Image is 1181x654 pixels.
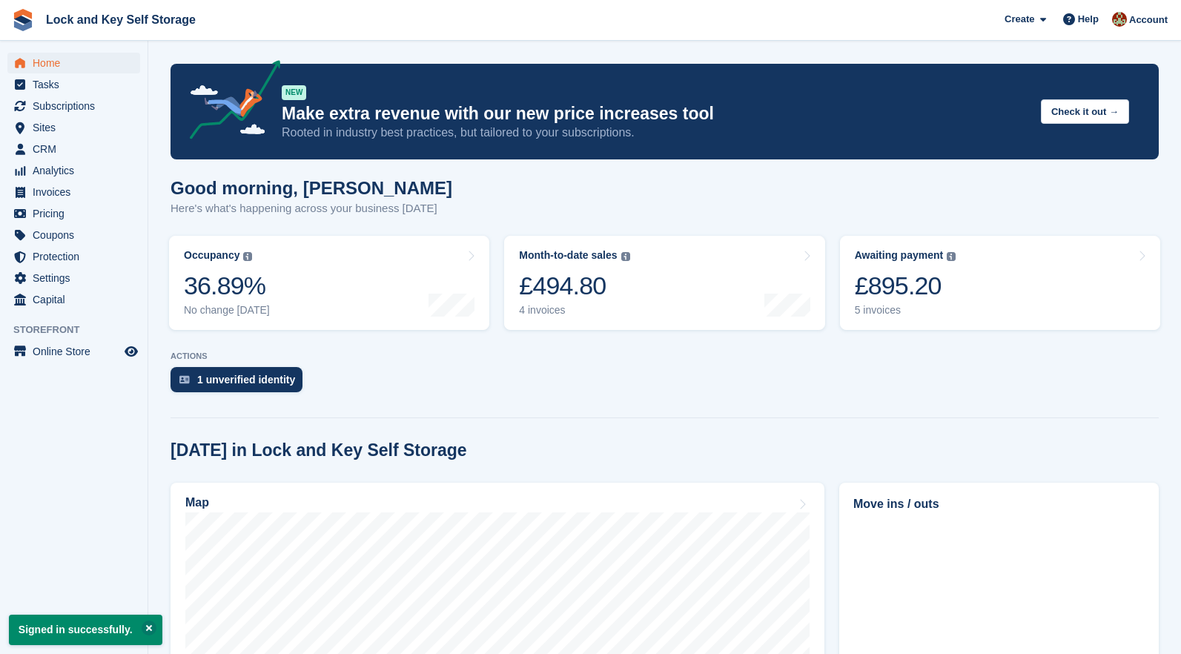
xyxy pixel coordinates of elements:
[33,289,122,310] span: Capital
[855,249,944,262] div: Awaiting payment
[169,236,489,330] a: Occupancy 36.89% No change [DATE]
[33,74,122,95] span: Tasks
[504,236,824,330] a: Month-to-date sales £494.80 4 invoices
[282,85,306,100] div: NEW
[33,117,122,138] span: Sites
[122,343,140,360] a: Preview store
[1129,13,1168,27] span: Account
[33,53,122,73] span: Home
[7,246,140,267] a: menu
[519,304,629,317] div: 4 invoices
[184,249,239,262] div: Occupancy
[7,225,140,245] a: menu
[33,96,122,116] span: Subscriptions
[9,615,162,645] p: Signed in successfully.
[184,304,270,317] div: No change [DATE]
[33,182,122,202] span: Invoices
[177,60,281,145] img: price-adjustments-announcement-icon-8257ccfd72463d97f412b2fc003d46551f7dbcb40ab6d574587a9cd5c0d94...
[519,271,629,301] div: £494.80
[840,236,1160,330] a: Awaiting payment £895.20 5 invoices
[7,289,140,310] a: menu
[33,160,122,181] span: Analytics
[1112,12,1127,27] img: Doug Fisher
[947,252,956,261] img: icon-info-grey-7440780725fd019a000dd9b08b2336e03edf1995a4989e88bcd33f0948082b44.svg
[33,341,122,362] span: Online Store
[621,252,630,261] img: icon-info-grey-7440780725fd019a000dd9b08b2336e03edf1995a4989e88bcd33f0948082b44.svg
[1078,12,1099,27] span: Help
[7,182,140,202] a: menu
[282,103,1029,125] p: Make extra revenue with our new price increases tool
[13,323,148,337] span: Storefront
[185,496,209,509] h2: Map
[519,249,617,262] div: Month-to-date sales
[7,341,140,362] a: menu
[33,139,122,159] span: CRM
[171,178,452,198] h1: Good morning, [PERSON_NAME]
[171,200,452,217] p: Here's what's happening across your business [DATE]
[7,74,140,95] a: menu
[1041,99,1129,124] button: Check it out →
[1005,12,1034,27] span: Create
[171,351,1159,361] p: ACTIONS
[243,252,252,261] img: icon-info-grey-7440780725fd019a000dd9b08b2336e03edf1995a4989e88bcd33f0948082b44.svg
[33,246,122,267] span: Protection
[171,440,467,460] h2: [DATE] in Lock and Key Self Storage
[855,271,956,301] div: £895.20
[197,374,295,386] div: 1 unverified identity
[7,53,140,73] a: menu
[12,9,34,31] img: stora-icon-8386f47178a22dfd0bd8f6a31ec36ba5ce8667c1dd55bd0f319d3a0aa187defe.svg
[33,203,122,224] span: Pricing
[7,117,140,138] a: menu
[7,96,140,116] a: menu
[33,268,122,288] span: Settings
[184,271,270,301] div: 36.89%
[853,495,1145,513] h2: Move ins / outs
[7,268,140,288] a: menu
[33,225,122,245] span: Coupons
[179,375,190,384] img: verify_identity-adf6edd0f0f0b5bbfe63781bf79b02c33cf7c696d77639b501bdc392416b5a36.svg
[855,304,956,317] div: 5 invoices
[282,125,1029,141] p: Rooted in industry best practices, but tailored to your subscriptions.
[171,367,310,400] a: 1 unverified identity
[7,160,140,181] a: menu
[7,139,140,159] a: menu
[7,203,140,224] a: menu
[40,7,202,32] a: Lock and Key Self Storage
